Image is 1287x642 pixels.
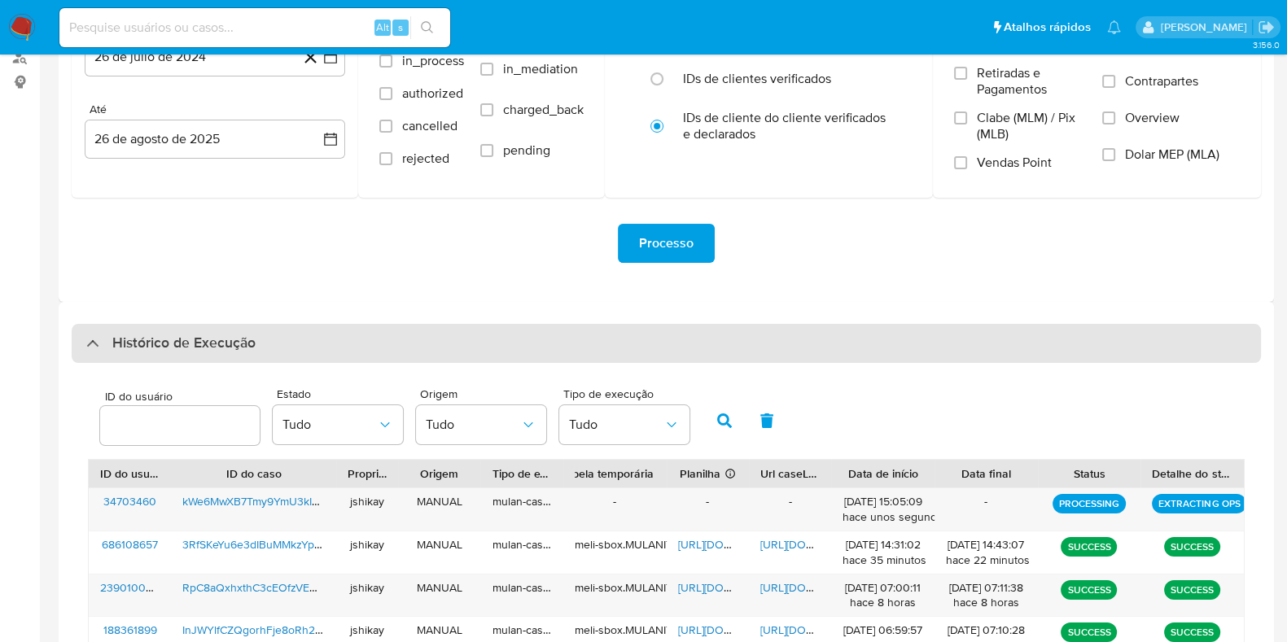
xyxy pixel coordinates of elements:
button: search-icon [410,16,444,39]
a: Notificações [1107,20,1121,34]
span: Atalhos rápidos [1004,19,1091,36]
p: jonathan.shikay@mercadolivre.com [1160,20,1252,35]
span: 3.156.0 [1252,38,1279,51]
span: s [398,20,403,35]
input: Pesquise usuários ou casos... [59,17,450,38]
a: Sair [1258,19,1275,36]
span: Alt [376,20,389,35]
